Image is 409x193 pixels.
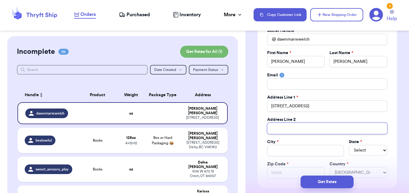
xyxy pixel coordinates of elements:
[180,46,228,58] button: Get Rates for All (1)
[126,11,150,18] span: Purchased
[39,91,44,99] button: Sort ascending
[173,11,201,18] a: Inventory
[185,106,220,115] div: [PERSON_NAME] [PERSON_NAME]
[329,161,348,167] label: Country
[80,11,96,18] span: Orders
[267,139,279,145] label: City
[185,115,220,120] div: [STREET_ADDRESS]
[152,136,174,145] span: Box or Hard Packaging 📦
[349,139,362,145] label: State
[154,68,176,72] span: Date Created
[25,92,39,98] span: Handle
[224,11,243,18] div: More
[301,176,354,188] button: Get Rates
[180,11,201,18] span: Inventory
[254,8,307,21] button: Copy Customer Link
[267,117,296,123] label: Address Line 2
[125,141,137,145] span: 4 x 12 x 12
[129,112,133,115] strong: oz
[189,65,228,75] button: Payment Status
[182,88,228,102] th: Address
[17,65,148,75] input: Search
[36,138,52,143] span: bestowful
[58,49,69,55] span: 05
[185,131,221,140] div: [PERSON_NAME] [PERSON_NAME]
[36,111,64,116] span: dawnmariewelch
[267,94,298,100] label: Address Line 1
[119,11,150,18] a: Purchased
[17,47,55,57] h2: Incomplete
[267,50,291,56] label: First Name
[74,11,96,19] a: Orders
[185,140,221,149] div: [STREET_ADDRESS] Delta , BC V4K1K2
[76,88,119,102] th: Product
[267,28,297,34] label: Social Handle
[36,167,69,172] span: sweet_sensory_play
[93,138,102,143] span: Books
[310,8,363,21] button: New Shipping Order
[185,169,221,178] div: 1014 W 675 N Orem , UT 84057
[118,88,144,102] th: Weight
[387,15,397,22] span: Help
[267,34,276,45] div: @
[193,68,218,72] span: Payment Status
[185,160,221,169] div: Dafne [PERSON_NAME]
[267,167,325,179] input: 12345
[329,50,353,56] label: Last Name
[267,72,278,78] label: Email
[144,88,182,102] th: Package Type
[387,3,393,9] div: 3
[129,167,133,171] strong: oz
[387,10,397,22] a: Help
[267,161,289,167] label: Zip Code
[369,8,383,22] a: 3
[126,136,136,139] strong: 128 oz
[93,167,102,172] span: Books
[150,65,186,75] button: Date Created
